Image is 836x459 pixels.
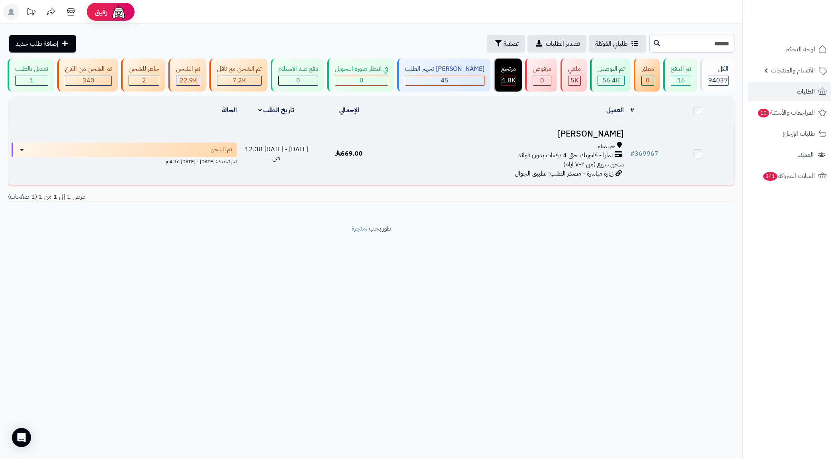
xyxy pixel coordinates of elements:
[783,128,815,139] span: طلبات الإرجاع
[492,59,523,92] a: مرتجع 1.8K
[748,40,831,59] a: لوحة التحكم
[405,76,484,85] div: 45
[533,76,551,85] div: 0
[797,86,815,97] span: الطلبات
[326,59,396,92] a: في انتظار صورة التحويل 0
[671,76,691,85] div: 16
[589,35,646,53] a: طلباتي المُوكلة
[95,7,107,17] span: رفيق
[568,76,580,85] div: 4954
[748,124,831,143] a: طلبات الإرجاع
[119,59,167,92] a: جاهز للشحن 2
[82,76,94,85] span: 340
[9,35,76,53] a: إضافة طلب جديد
[518,151,613,160] span: تمارا - فاتورتك حتى 4 دفعات بدون فوائد
[598,64,625,74] div: تم التوصيل
[588,59,632,92] a: تم التوصيل 56.4K
[389,129,624,139] h3: [PERSON_NAME]
[758,109,769,117] span: 10
[570,76,578,85] span: 5K
[748,166,831,186] a: السلات المتروكة341
[359,76,363,85] span: 0
[232,76,246,85] span: 7.2K
[396,59,492,92] a: [PERSON_NAME] تجهيز الطلب 45
[771,65,815,76] span: الأقسام والمنتجات
[21,4,41,22] a: تحديثات المنصة
[527,35,586,53] a: تصدير الطلبات
[352,224,366,233] a: متجرة
[167,59,208,92] a: تم الشحن 22.9K
[763,172,777,181] span: 341
[501,64,516,74] div: مرتجع
[211,146,232,154] span: تم الشحن
[217,76,261,85] div: 7223
[258,105,295,115] a: تاريخ الطلب
[279,76,318,85] div: 0
[16,76,48,85] div: 1
[785,44,815,55] span: لوحة التحكم
[677,76,685,85] span: 16
[632,59,662,92] a: معلق 0
[405,64,484,74] div: [PERSON_NAME] تجهيز الطلب
[630,149,658,158] a: #369967
[16,39,59,49] span: إضافة طلب جديد
[180,76,197,85] span: 22.9K
[142,76,146,85] span: 2
[563,160,624,169] span: شحن سريع (من ٢-٧ ايام)
[269,59,326,92] a: دفع عند الاستلام 0
[296,76,300,85] span: 0
[278,64,318,74] div: دفع عند الاستلام
[662,59,699,92] a: تم الدفع 16
[546,39,580,49] span: تصدير الطلبات
[782,22,828,39] img: logo-2.png
[708,64,729,74] div: الكل
[56,59,119,92] a: تم الشحن من الفرع 340
[748,145,831,164] a: العملاء
[129,76,159,85] div: 2
[65,64,112,74] div: تم الشحن من الفرع
[129,64,159,74] div: جاهز للشحن
[335,76,388,85] div: 0
[533,64,551,74] div: مرفوض
[559,59,588,92] a: ملغي 5K
[748,103,831,122] a: المراجعات والأسئلة10
[335,64,388,74] div: في انتظار صورة التحويل
[523,59,559,92] a: مرفوض 0
[708,76,728,85] span: 94037
[487,35,525,53] button: تصفية
[606,105,624,115] a: العميل
[699,59,736,92] a: الكل94037
[245,145,308,163] span: [DATE] - [DATE] 12:38 ص
[671,64,691,74] div: تم الدفع
[208,59,269,92] a: تم الشحن مع ناقل 7.2K
[502,76,516,85] span: 1.8K
[176,64,200,74] div: تم الشحن
[641,64,654,74] div: معلق
[540,76,544,85] span: 0
[630,149,635,158] span: #
[504,39,519,49] span: تصفية
[65,76,111,85] div: 340
[630,105,634,115] a: #
[12,428,31,447] div: Open Intercom Messenger
[176,76,200,85] div: 22891
[6,59,56,92] a: تعديل بالطلب 1
[515,169,613,178] span: زيارة مباشرة - مصدر الطلب: تطبيق الجوال
[15,64,48,74] div: تعديل بالطلب
[598,76,624,85] div: 56428
[762,170,815,182] span: السلات المتروكة
[757,107,815,118] span: المراجعات والأسئلة
[111,4,127,20] img: ai-face.png
[642,76,654,85] div: 0
[646,76,650,85] span: 0
[748,82,831,101] a: الطلبات
[598,142,615,151] span: حريملاء
[798,149,814,160] span: العملاء
[222,105,237,115] a: الحالة
[595,39,628,49] span: طلباتي المُوكلة
[12,157,237,165] div: اخر تحديث: [DATE] - [DATE] 4:16 م
[335,149,363,158] span: 669.00
[217,64,262,74] div: تم الشحن مع ناقل
[502,76,516,85] div: 1804
[602,76,620,85] span: 56.4K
